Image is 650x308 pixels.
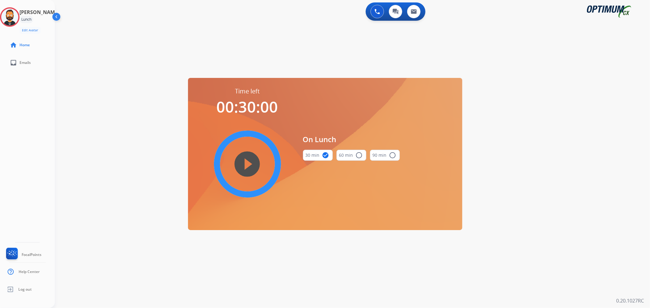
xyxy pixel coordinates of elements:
span: 00:30:00 [217,96,278,117]
div: Lunch [20,16,33,23]
button: 90 min [370,150,400,161]
button: 60 min [336,150,366,161]
a: FocalPoints [5,248,41,262]
span: Time left [235,87,260,96]
span: Home [20,43,30,47]
span: Help Center [19,269,40,274]
mat-icon: check_circle [322,152,329,159]
span: On Lunch [303,134,400,145]
mat-icon: play_circle_filled [244,160,251,168]
span: FocalPoints [22,252,41,257]
mat-icon: radio_button_unchecked [389,152,396,159]
button: 30 min [303,150,333,161]
mat-icon: home [10,41,17,49]
p: 0.20.1027RC [616,297,644,304]
img: avatar [1,9,18,26]
mat-icon: inbox [10,59,17,66]
h3: [PERSON_NAME] [20,9,59,16]
mat-icon: radio_button_unchecked [356,152,363,159]
button: Edit Avatar [20,27,41,34]
span: Emails [20,60,31,65]
span: Log out [18,287,32,292]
